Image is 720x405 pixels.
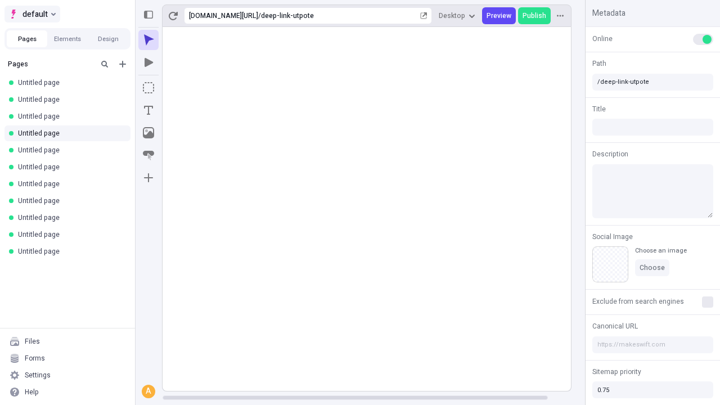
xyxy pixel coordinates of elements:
button: Add new [116,57,129,71]
button: Text [138,100,159,120]
div: Untitled page [18,78,121,87]
button: Select site [4,6,60,22]
div: Settings [25,371,51,380]
button: Preview [482,7,516,24]
button: Box [138,78,159,98]
span: default [22,7,48,21]
span: Exclude from search engines [592,296,684,307]
button: Desktop [434,7,480,24]
button: Button [138,145,159,165]
span: Social Image [592,232,633,242]
div: Untitled page [18,112,121,121]
span: Description [592,149,628,159]
span: Choose [640,263,665,272]
div: Untitled page [18,196,121,205]
button: Image [138,123,159,143]
span: Desktop [439,11,465,20]
div: Files [25,337,40,346]
div: Untitled page [18,213,121,222]
div: Pages [8,60,93,69]
div: A [143,386,154,397]
div: Untitled page [18,247,121,256]
div: Choose an image [635,246,687,255]
input: https://makeswift.com [592,336,713,353]
span: Title [592,104,606,114]
div: deep-link-utpote [261,11,418,20]
button: Design [88,30,128,47]
div: Untitled page [18,146,121,155]
div: Untitled page [18,95,121,104]
button: Pages [7,30,47,47]
div: / [258,11,261,20]
div: Help [25,388,39,397]
span: Path [592,58,606,69]
button: Choose [635,259,669,276]
span: Sitemap priority [592,367,641,377]
button: Elements [47,30,88,47]
div: Forms [25,354,45,363]
button: Publish [518,7,551,24]
div: Untitled page [18,230,121,239]
span: Preview [487,11,511,20]
div: Untitled page [18,163,121,172]
span: Online [592,34,613,44]
div: [URL][DOMAIN_NAME] [189,11,258,20]
div: Untitled page [18,129,121,138]
span: Canonical URL [592,321,638,331]
span: Publish [523,11,546,20]
div: Untitled page [18,179,121,188]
